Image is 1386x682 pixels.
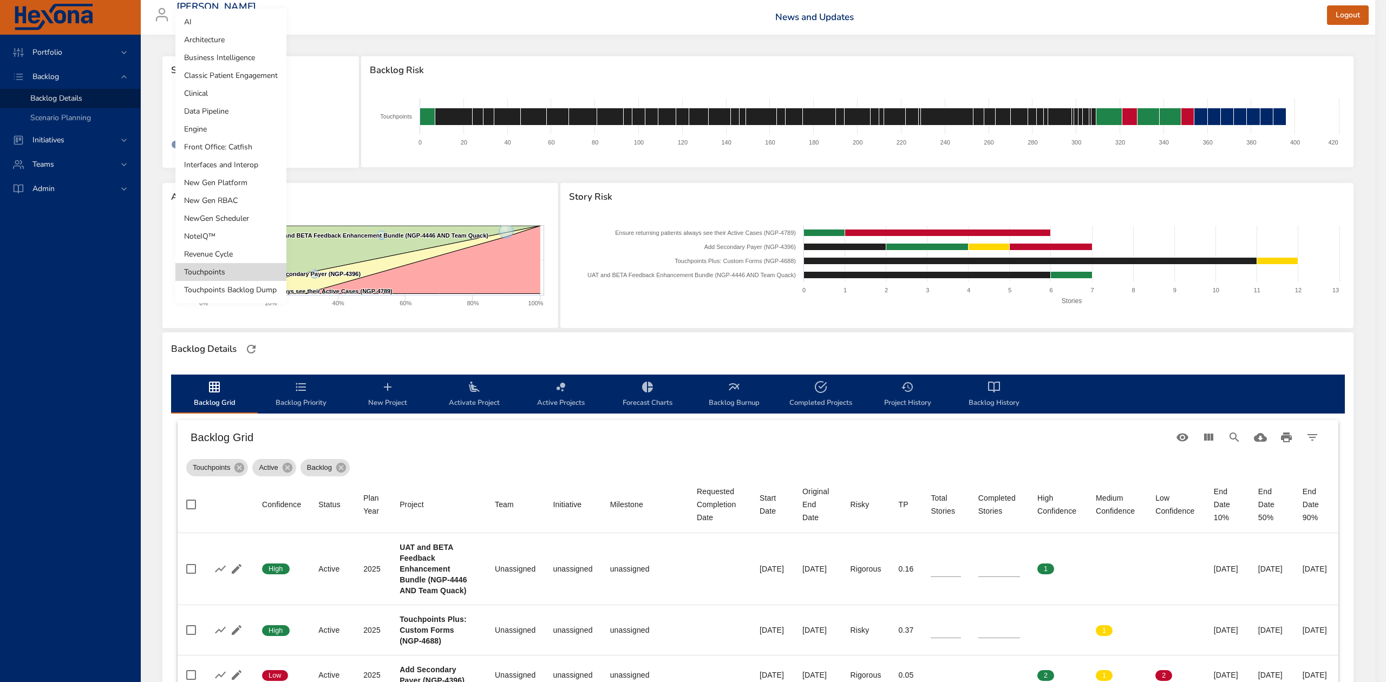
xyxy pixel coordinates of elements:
[175,192,286,209] li: New Gen RBAC
[175,209,286,227] li: NewGen Scheduler
[175,245,286,263] li: Revenue Cycle
[175,120,286,138] li: Engine
[175,49,286,67] li: Business Intelligence
[175,67,286,84] li: Classic Patient Engagement
[175,102,286,120] li: Data Pipeline
[175,174,286,192] li: New Gen Platform
[175,138,286,156] li: Front Office: Catfish
[175,156,286,174] li: Interfaces and Interop
[175,227,286,245] li: NoteIQ™
[175,84,286,102] li: Clinical
[175,281,286,299] li: Touchpoints Backlog Dump
[175,31,286,49] li: Architecture
[175,13,286,31] li: AI
[175,263,286,281] li: Touchpoints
